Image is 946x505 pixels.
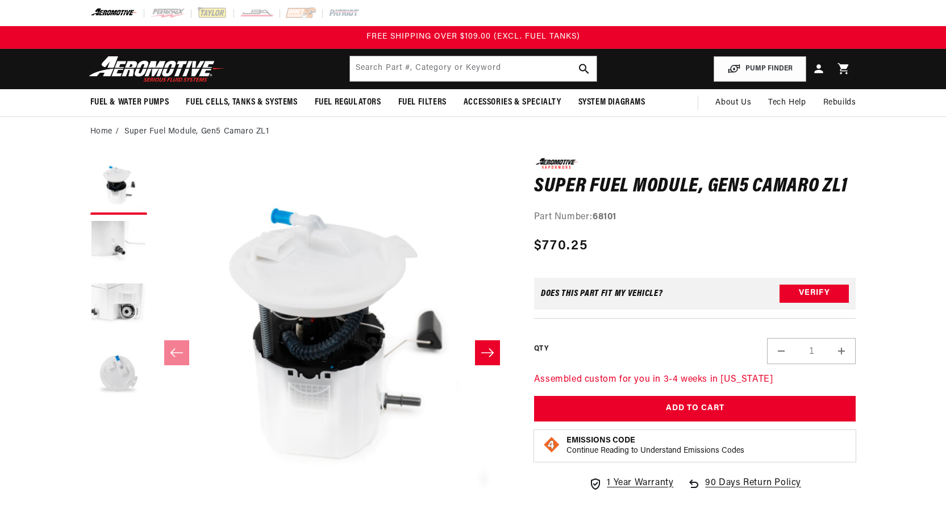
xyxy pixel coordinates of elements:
button: Verify [780,285,849,303]
button: search button [572,56,597,81]
button: PUMP FINDER [714,56,806,82]
summary: Fuel Filters [390,89,455,116]
a: Home [90,126,112,138]
summary: Tech Help [760,89,814,116]
span: Fuel Regulators [315,97,381,108]
div: Part Number: [534,210,856,225]
span: Fuel & Water Pumps [90,97,169,108]
span: $770.25 [534,236,587,256]
span: Rebuilds [823,97,856,109]
span: Accessories & Specialty [464,97,561,108]
h1: Super Fuel Module, Gen5 Camaro ZL1 [534,178,856,196]
span: 1 Year Warranty [607,476,673,491]
button: Add to Cart [534,396,856,421]
nav: breadcrumbs [90,126,856,138]
button: Emissions CodeContinue Reading to Understand Emissions Codes [566,436,744,456]
button: Slide right [475,340,500,365]
span: Fuel Cells, Tanks & Systems [186,97,297,108]
span: Fuel Filters [398,97,447,108]
button: Load image 3 in gallery view [90,283,147,340]
span: 90 Days Return Policy [705,476,801,502]
button: Load image 4 in gallery view [90,345,147,402]
a: 1 Year Warranty [589,476,673,491]
summary: Fuel Cells, Tanks & Systems [177,89,306,116]
a: 90 Days Return Policy [687,476,801,502]
summary: Fuel & Water Pumps [82,89,178,116]
summary: Accessories & Specialty [455,89,570,116]
span: About Us [715,98,751,107]
img: Emissions code [543,436,561,454]
input: Search by Part Number, Category or Keyword [350,56,597,81]
summary: Fuel Regulators [306,89,390,116]
p: Assembled custom for you in 3-4 weeks in [US_STATE] [534,373,856,387]
img: Aeromotive [86,56,228,82]
span: Tech Help [768,97,806,109]
div: Does This part fit My vehicle? [541,289,663,298]
summary: Rebuilds [815,89,865,116]
button: Slide left [164,340,189,365]
a: About Us [707,89,760,116]
span: FREE SHIPPING OVER $109.00 (EXCL. FUEL TANKS) [366,32,580,41]
strong: 68101 [593,212,616,222]
li: Super Fuel Module, Gen5 Camaro ZL1 [124,126,269,138]
label: QTY [534,344,548,354]
summary: System Diagrams [570,89,654,116]
button: Load image 1 in gallery view [90,158,147,215]
strong: Emissions Code [566,436,635,445]
p: Continue Reading to Understand Emissions Codes [566,446,744,456]
button: Load image 2 in gallery view [90,220,147,277]
span: System Diagrams [578,97,645,108]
